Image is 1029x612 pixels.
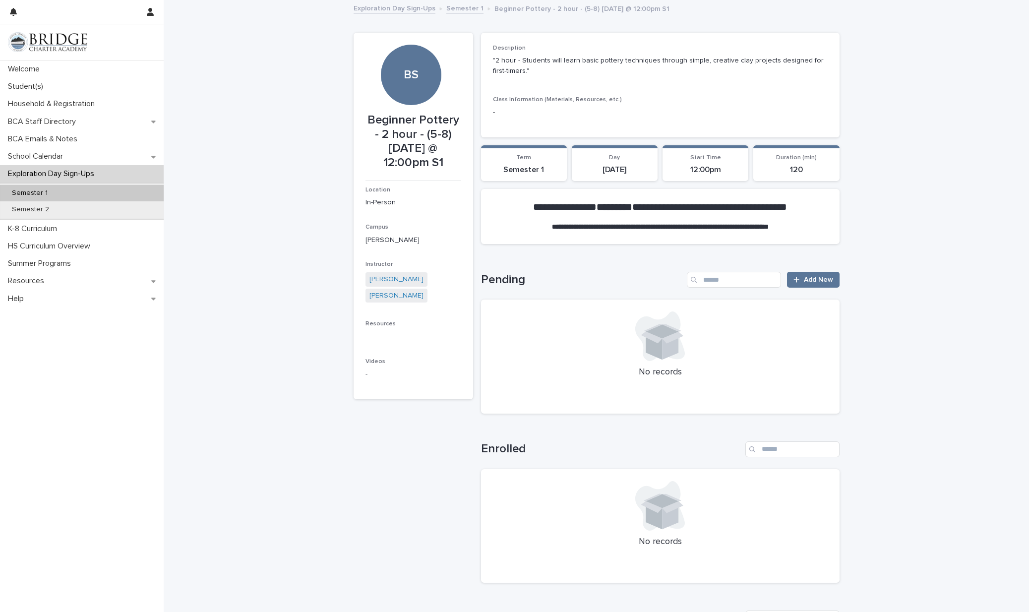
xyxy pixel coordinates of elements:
[4,276,52,286] p: Resources
[4,134,85,144] p: BCA Emails & Notes
[365,113,461,170] p: Beginner Pottery - 2 hour - (5-8) [DATE] @ 12:00pm S1
[4,117,84,126] p: BCA Staff Directory
[481,273,683,287] h1: Pending
[516,155,531,161] span: Term
[687,272,781,288] input: Search
[4,189,56,197] p: Semester 1
[365,321,396,327] span: Resources
[493,56,828,76] p: "2 hour - Students will learn basic pottery techniques through simple, creative clay projects des...
[493,45,526,51] span: Description
[4,99,103,109] p: Household & Registration
[4,242,98,251] p: HS Curriculum Overview
[609,155,620,161] span: Day
[4,205,57,214] p: Semester 2
[8,32,87,52] img: V1C1m3IdTEidaUdm9Hs0
[446,2,484,13] a: Semester 1
[369,274,424,285] a: [PERSON_NAME]
[493,537,828,548] p: No records
[365,359,385,365] span: Videos
[776,155,817,161] span: Duration (min)
[493,107,828,118] p: -
[4,224,65,234] p: K-8 Curriculum
[354,2,435,13] a: Exploration Day Sign-Ups
[787,272,839,288] a: Add New
[4,64,48,74] p: Welcome
[365,261,393,267] span: Instructor
[804,276,833,283] span: Add New
[668,165,742,175] p: 12:00pm
[487,165,561,175] p: Semester 1
[4,169,102,179] p: Exploration Day Sign-Ups
[365,224,388,230] span: Campus
[365,197,461,208] p: In-Person
[493,367,828,378] p: No records
[365,235,461,245] p: [PERSON_NAME]
[4,152,71,161] p: School Calendar
[365,332,461,342] p: -
[690,155,721,161] span: Start Time
[369,291,424,301] a: [PERSON_NAME]
[578,165,652,175] p: [DATE]
[759,165,833,175] p: 120
[4,82,51,91] p: Student(s)
[4,294,32,304] p: Help
[365,187,390,193] span: Location
[381,7,441,82] div: BS
[365,369,461,379] p: -
[493,97,622,103] span: Class Information (Materials, Resources, etc.)
[494,2,669,13] p: Beginner Pottery - 2 hour - (5-8) [DATE] @ 12:00pm S1
[481,442,741,456] h1: Enrolled
[745,441,840,457] input: Search
[4,259,79,268] p: Summer Programs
